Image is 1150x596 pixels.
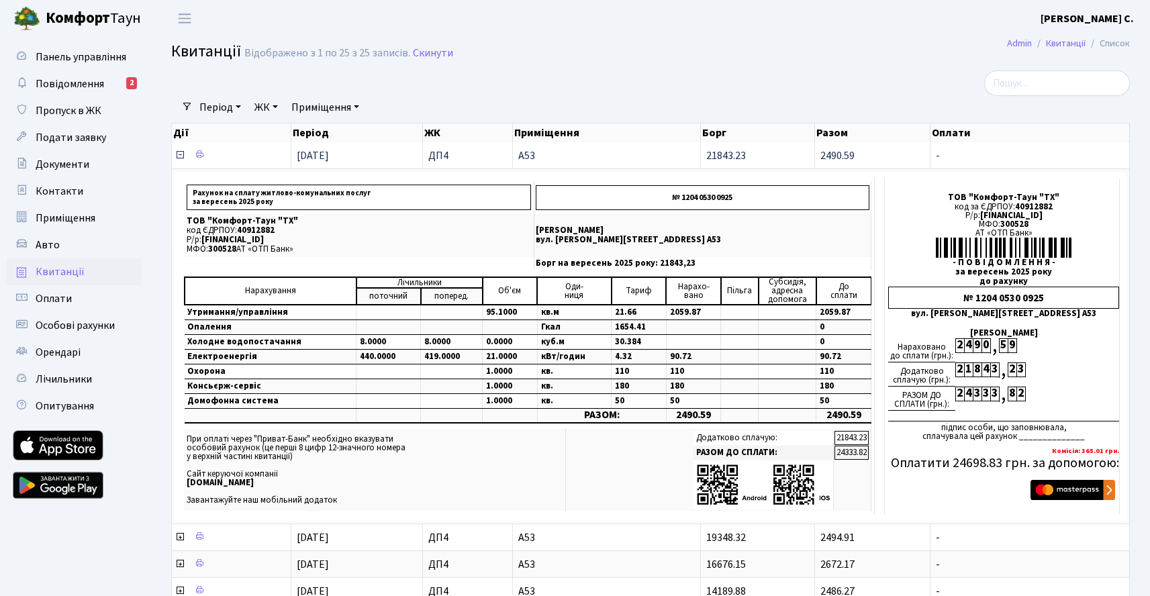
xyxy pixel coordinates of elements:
p: вул. [PERSON_NAME][STREET_ADDRESS] А53 [536,236,869,244]
span: 21843.23 [706,148,746,163]
td: 180 [666,379,721,394]
span: 2490.59 [820,148,855,163]
td: Субсидія, адресна допомога [759,277,816,305]
span: Повідомлення [36,77,104,91]
span: 40912882 [1015,201,1053,213]
a: [PERSON_NAME] С. [1041,11,1134,27]
div: 8 [1008,387,1016,401]
td: 50 [666,394,721,409]
a: Пропуск в ЖК [7,97,141,124]
img: apps-qrcodes.png [696,463,830,507]
td: При оплаті через "Приват-Банк" необхідно вказувати особовий рахунок (це перші 8 цифр 12-значного ... [184,429,565,511]
td: 1654.41 [612,320,667,335]
a: Панель управління [7,44,141,70]
td: 24333.82 [834,446,869,460]
td: 90.72 [666,350,721,364]
li: Список [1086,36,1130,51]
td: Об'єм [483,277,538,305]
span: - [936,559,1124,570]
td: 21.0000 [483,350,538,364]
td: 4.32 [612,350,667,364]
span: Приміщення [36,211,95,226]
b: Комісія: 365.01 грн. [1052,446,1119,456]
td: 50 [612,394,667,409]
td: 2490.59 [666,409,721,423]
td: Нарахо- вано [666,277,721,305]
td: кв. [537,394,611,409]
td: РАЗОМ ДО СПЛАТИ: [693,446,834,460]
p: ТОВ "Комфорт-Таун "ТХ" [187,217,531,226]
a: Квитанції [1046,36,1086,50]
th: Оплати [930,123,1130,142]
td: 21.66 [612,305,667,320]
a: Приміщення [286,96,365,119]
td: Охорона [185,364,356,379]
a: Подати заявку [7,124,141,151]
b: [PERSON_NAME] С. [1041,11,1134,26]
div: 8 [973,362,981,377]
a: Орендарі [7,339,141,366]
div: , [999,362,1008,378]
a: Оплати [7,285,141,312]
span: Лічильники [36,372,92,387]
div: 0 [981,338,990,353]
td: поточний [356,288,421,305]
div: 2 [955,338,964,353]
span: Оплати [36,291,72,306]
a: Особові рахунки [7,312,141,339]
span: 300528 [208,243,236,255]
th: Борг [701,123,815,142]
div: - П О В І Д О М Л Е Н Н Я - [888,258,1119,267]
div: 2 [955,362,964,377]
div: 3 [981,387,990,401]
div: 2 [955,387,964,401]
td: поперед. [421,288,483,305]
span: А53 [518,559,695,570]
div: 9 [1008,338,1016,353]
td: РАЗОМ: [537,409,666,423]
td: 1.0000 [483,364,538,379]
div: 4 [964,387,973,401]
p: Р/р: [187,236,531,244]
td: 8.0000 [356,335,421,350]
span: А53 [518,532,695,543]
a: Опитування [7,393,141,419]
div: № 1204 0530 0925 [888,287,1119,309]
span: [DATE] [297,530,329,545]
div: 1 [964,362,973,377]
th: Дії [172,123,291,142]
p: № 1204 0530 0925 [536,185,869,210]
td: кВт/годин [537,350,611,364]
div: 4 [964,338,973,353]
div: 2 [1008,362,1016,377]
a: Документи [7,151,141,178]
div: код за ЄДРПОУ: [888,203,1119,211]
span: Орендарі [36,345,81,360]
div: [PERSON_NAME] [888,329,1119,338]
span: Авто [36,238,60,252]
td: Додатково сплачую: [693,431,834,445]
td: Пільга [721,277,759,305]
div: ТОВ "Комфорт-Таун "ТХ" [888,193,1119,202]
span: Особові рахунки [36,318,115,333]
span: 2494.91 [820,530,855,545]
div: підпис особи, що заповнювала, сплачувала цей рахунок ______________ [888,421,1119,441]
td: 1.0000 [483,394,538,409]
p: код ЄДРПОУ: [187,226,531,235]
span: [DATE] [297,148,329,163]
td: Холодне водопостачання [185,335,356,350]
div: 3 [990,387,999,401]
h5: Оплатити 24698.83 грн. за допомогою: [888,455,1119,471]
span: 40912882 [237,224,275,236]
a: Період [194,96,246,119]
b: Комфорт [46,7,110,29]
button: Переключити навігацію [168,7,201,30]
td: Нарахування [185,277,356,305]
div: Р/р: [888,211,1119,220]
td: 2490.59 [816,409,871,423]
th: Приміщення [513,123,701,142]
div: 3 [1016,362,1025,377]
span: 16676.15 [706,557,746,572]
a: Admin [1007,36,1032,50]
span: 19348.32 [706,530,746,545]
